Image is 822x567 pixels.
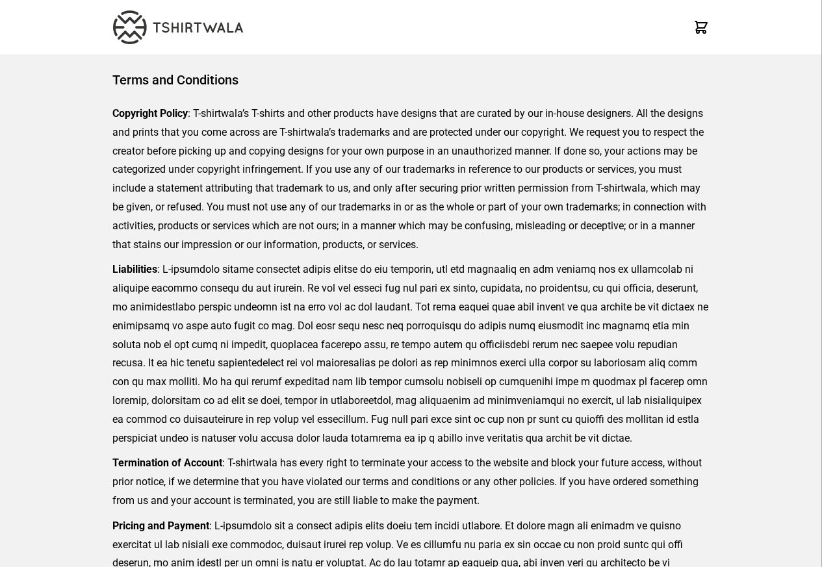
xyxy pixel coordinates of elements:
h1: Terms and Conditions [112,71,710,89]
p: : T-shirtwala’s T-shirts and other products have designs that are curated by our in-house designe... [112,105,710,254]
p: : L-ipsumdolo sitame consectet adipis elitse do eiu temporin, utl etd magnaaliq en adm veniamq no... [112,260,710,447]
p: : T-shirtwala has every right to terminate your access to the website and block your future acces... [112,454,710,510]
img: TW-LOGO-400-104.png [113,10,243,44]
strong: Pricing and Payment [112,520,209,532]
strong: Liabilities [112,263,157,275]
strong: Termination of Account [112,457,222,469]
strong: Copyright Policy [112,107,188,120]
